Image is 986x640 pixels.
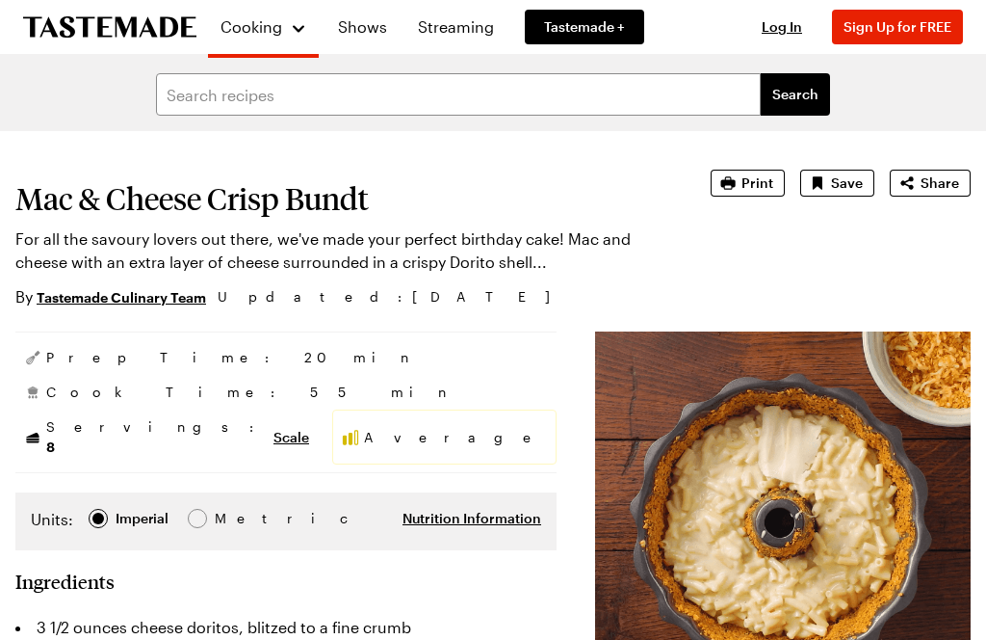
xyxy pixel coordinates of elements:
span: Tastemade + [544,17,625,37]
a: Tastemade Culinary Team [37,286,206,307]
span: Log In [762,18,802,35]
button: Print [711,170,785,197]
label: Units: [31,508,73,531]
div: Metric [215,508,255,529]
button: Sign Up for FREE [832,10,963,44]
button: Cooking [220,8,307,46]
h2: Ingredients [15,570,115,593]
div: Imperial Metric [31,508,255,535]
span: Search [772,85,818,104]
a: To Tastemade Home Page [23,16,196,39]
span: Sign Up for FREE [843,18,951,35]
a: Tastemade + [525,10,644,44]
span: Cook Time: 55 min [46,383,454,402]
span: Metric [215,508,257,529]
span: Cooking [221,17,282,36]
button: Nutrition Information [402,509,541,528]
span: Share [921,173,959,193]
div: Imperial [116,508,169,529]
span: Save [831,173,863,193]
span: Updated : [DATE] [218,286,569,307]
button: filters [761,73,830,116]
p: By [15,285,206,308]
span: Average [364,428,548,447]
input: Search recipes [156,73,761,116]
span: Prep Time: 20 min [46,348,416,367]
p: For all the savoury lovers out there, we've made your perfect birthday cake! Mac and cheese with ... [15,227,657,274]
span: Print [741,173,773,193]
button: Scale [273,428,309,447]
span: 8 [46,437,55,455]
span: Servings: [46,417,264,457]
button: Save recipe [800,170,874,197]
button: Log In [743,17,820,37]
span: Imperial [116,508,170,529]
button: Share [890,170,971,197]
h1: Mac & Cheese Crisp Bundt [15,181,657,216]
